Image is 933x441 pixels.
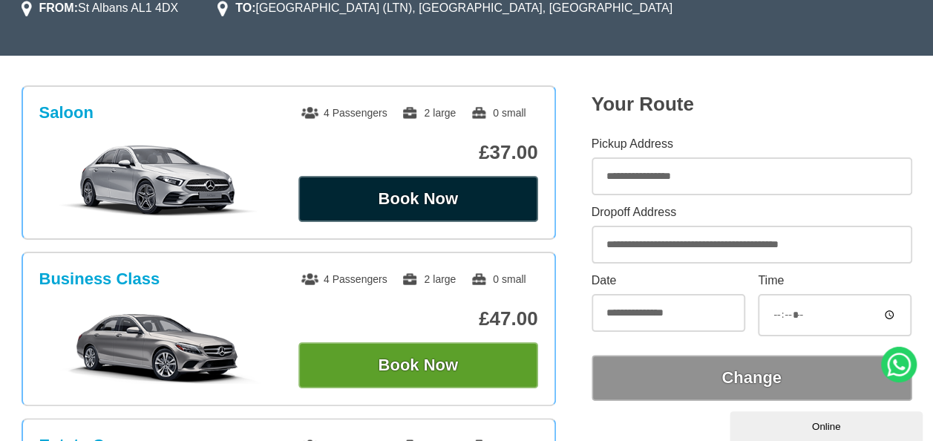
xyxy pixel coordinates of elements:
[758,275,911,287] label: Time
[47,143,270,218] img: Saloon
[298,342,538,388] button: Book Now
[298,141,538,164] p: £37.00
[39,269,160,289] h3: Business Class
[301,273,387,285] span: 4 Passengers
[39,103,94,122] h3: Saloon
[592,275,745,287] label: Date
[730,408,926,441] iframe: chat widget
[39,1,78,14] strong: FROM:
[592,206,912,218] label: Dropoff Address
[298,176,538,222] button: Book Now
[471,107,526,119] span: 0 small
[301,107,387,119] span: 4 Passengers
[592,93,912,116] h2: Your Route
[47,310,270,384] img: Business Class
[402,107,456,119] span: 2 large
[298,307,538,330] p: £47.00
[471,273,526,285] span: 0 small
[592,138,912,150] label: Pickup Address
[402,273,456,285] span: 2 large
[235,1,255,14] strong: TO:
[592,355,912,401] button: Change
